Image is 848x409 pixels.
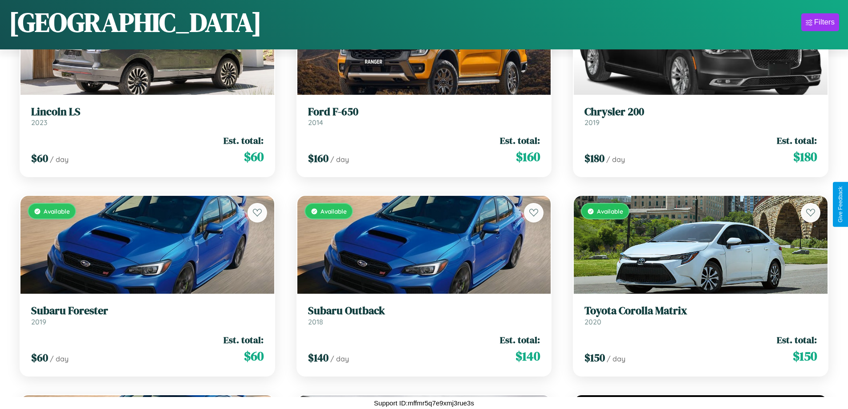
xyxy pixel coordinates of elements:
span: $ 60 [31,350,48,365]
span: 2014 [308,118,323,127]
span: Est. total: [500,134,540,147]
div: Give Feedback [837,186,844,223]
span: / day [606,155,625,164]
span: Est. total: [223,134,264,147]
span: $ 60 [31,151,48,166]
a: Chrysler 2002019 [584,105,817,127]
span: 2020 [584,317,601,326]
span: / day [50,155,69,164]
h1: [GEOGRAPHIC_DATA] [9,4,262,40]
div: Filters [814,18,835,27]
h3: Ford F-650 [308,105,540,118]
span: $ 150 [584,350,605,365]
a: Toyota Corolla Matrix2020 [584,304,817,326]
a: Subaru Forester2019 [31,304,264,326]
span: Available [597,207,623,215]
span: Available [321,207,347,215]
span: 2018 [308,317,323,326]
a: Subaru Outback2018 [308,304,540,326]
span: / day [330,155,349,164]
span: Est. total: [500,333,540,346]
span: Est. total: [777,333,817,346]
span: $ 60 [244,347,264,365]
span: Est. total: [777,134,817,147]
span: $ 180 [793,148,817,166]
span: / day [50,354,69,363]
span: 2023 [31,118,47,127]
p: Support ID: mffmr5q7e9xmj3rue3s [374,397,474,409]
span: $ 140 [308,350,329,365]
h3: Toyota Corolla Matrix [584,304,817,317]
a: Lincoln LS2023 [31,105,264,127]
h3: Lincoln LS [31,105,264,118]
span: $ 160 [516,148,540,166]
span: $ 160 [308,151,329,166]
span: 2019 [584,118,600,127]
span: / day [607,354,625,363]
h3: Chrysler 200 [584,105,817,118]
h3: Subaru Forester [31,304,264,317]
span: / day [330,354,349,363]
span: $ 140 [515,347,540,365]
span: $ 180 [584,151,605,166]
span: Available [44,207,70,215]
span: Est. total: [223,333,264,346]
a: Ford F-6502014 [308,105,540,127]
button: Filters [801,13,839,31]
span: $ 60 [244,148,264,166]
span: $ 150 [793,347,817,365]
span: 2019 [31,317,46,326]
h3: Subaru Outback [308,304,540,317]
